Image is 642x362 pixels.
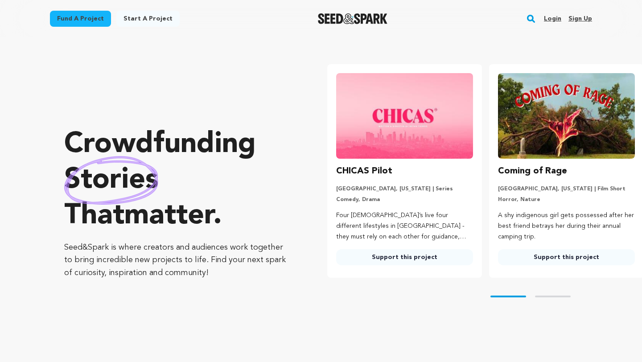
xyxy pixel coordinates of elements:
[318,13,388,24] img: Seed&Spark Logo Dark Mode
[64,156,158,205] img: hand sketched image
[124,202,213,230] span: matter
[64,127,292,234] p: Crowdfunding that .
[318,13,388,24] a: Seed&Spark Homepage
[498,185,635,193] p: [GEOGRAPHIC_DATA], [US_STATE] | Film Short
[336,185,473,193] p: [GEOGRAPHIC_DATA], [US_STATE] | Series
[498,210,635,242] p: A shy indigenous girl gets possessed after her best friend betrays her during their annual campin...
[50,11,111,27] a: Fund a project
[64,241,292,280] p: Seed&Spark is where creators and audiences work together to bring incredible new projects to life...
[544,12,561,26] a: Login
[116,11,180,27] a: Start a project
[498,249,635,265] a: Support this project
[336,249,473,265] a: Support this project
[498,164,567,178] h3: Coming of Rage
[336,164,392,178] h3: CHICAS Pilot
[568,12,592,26] a: Sign up
[336,196,473,203] p: Comedy, Drama
[336,73,473,159] img: CHICAS Pilot image
[498,73,635,159] img: Coming of Rage image
[336,210,473,242] p: Four [DEMOGRAPHIC_DATA]’s live four different lifestyles in [GEOGRAPHIC_DATA] - they must rely on...
[498,196,635,203] p: Horror, Nature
